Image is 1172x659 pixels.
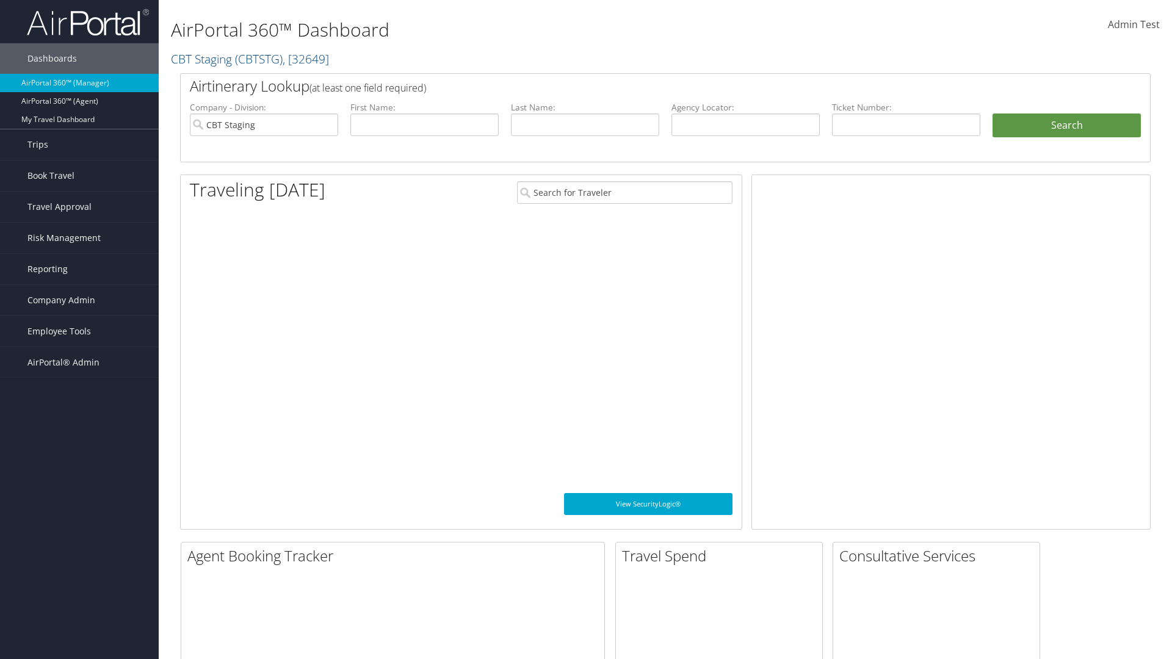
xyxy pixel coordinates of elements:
img: airportal-logo.png [27,8,149,37]
button: Search [993,113,1141,138]
span: Admin Test [1108,18,1160,31]
span: Dashboards [27,43,77,74]
span: Employee Tools [27,316,91,347]
h2: Airtinerary Lookup [190,76,1060,96]
a: CBT Staging [171,51,329,67]
span: Risk Management [27,223,101,253]
span: Trips [27,129,48,160]
a: Admin Test [1108,6,1160,44]
span: AirPortal® Admin [27,347,99,378]
label: Company - Division: [190,101,338,113]
span: Company Admin [27,285,95,315]
span: Book Travel [27,160,74,191]
h2: Travel Spend [622,546,822,566]
span: , [ 32649 ] [283,51,329,67]
input: Search for Traveler [517,181,733,204]
span: Reporting [27,254,68,284]
label: Last Name: [511,101,659,113]
h2: Consultative Services [839,546,1040,566]
label: Agency Locator: [671,101,820,113]
label: Ticket Number: [832,101,980,113]
span: ( CBTSTG ) [235,51,283,67]
span: (at least one field required) [309,81,426,95]
span: Travel Approval [27,192,92,222]
label: First Name: [350,101,499,113]
a: View SecurityLogic® [564,493,733,515]
h2: Agent Booking Tracker [187,546,604,566]
h1: Traveling [DATE] [190,177,325,203]
h1: AirPortal 360™ Dashboard [171,17,830,43]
